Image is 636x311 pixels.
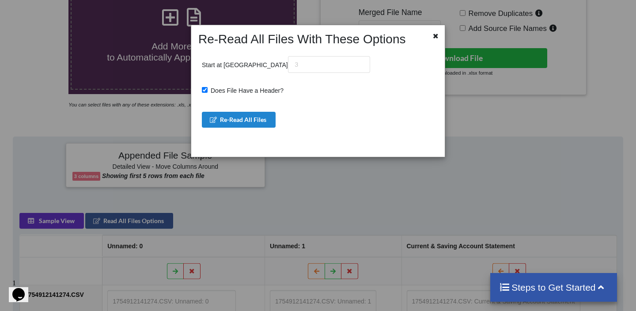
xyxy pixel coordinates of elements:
[194,32,421,47] h2: Re-Read All Files With These Options
[9,276,37,302] iframe: chat widget
[208,87,284,94] span: Does File Have a Header?
[288,56,370,73] input: 3
[499,282,608,293] h4: Steps to Get Started
[202,56,370,73] p: Start at [GEOGRAPHIC_DATA]
[202,112,276,128] button: Re-Read All Files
